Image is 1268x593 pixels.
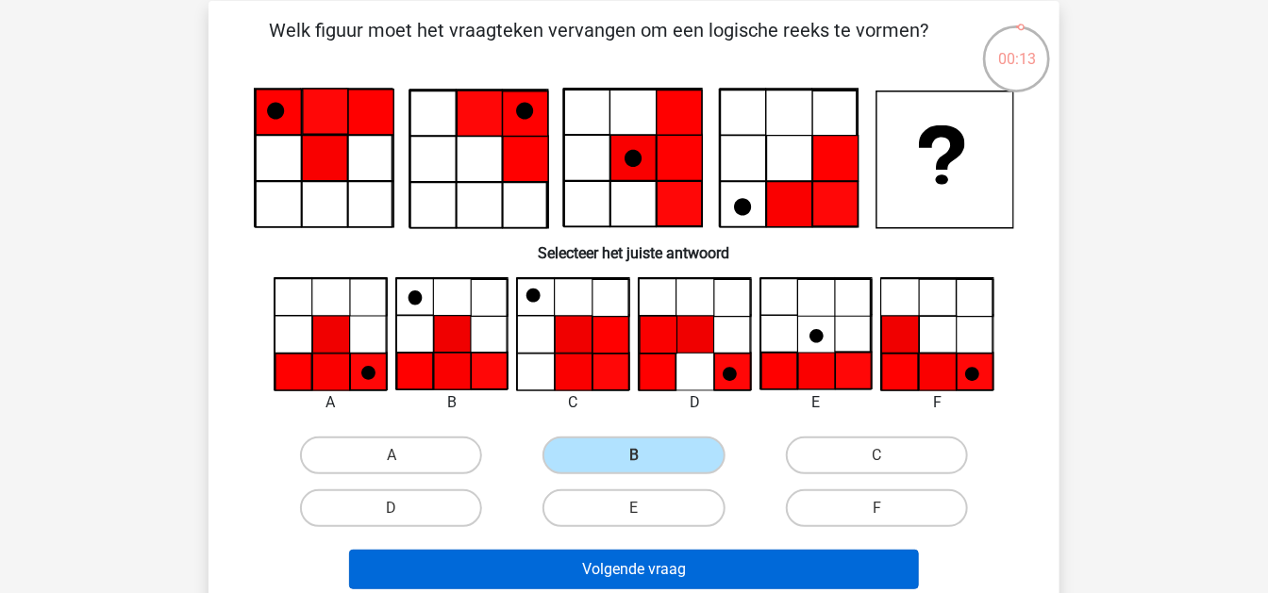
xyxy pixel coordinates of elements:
label: C [786,437,968,474]
div: D [624,391,766,414]
label: A [300,437,482,474]
p: Welk figuur moet het vraagteken vervangen om een logische reeks te vormen? [239,16,959,73]
label: E [542,489,725,527]
div: 00:13 [981,24,1052,71]
button: Volgende vraag [349,550,920,589]
label: B [542,437,725,474]
h6: Selecteer het juiste antwoord [239,229,1029,262]
div: F [866,391,1009,414]
div: E [745,391,888,414]
div: B [381,391,524,414]
label: D [300,489,482,527]
label: F [786,489,968,527]
div: C [502,391,644,414]
div: A [259,391,402,414]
